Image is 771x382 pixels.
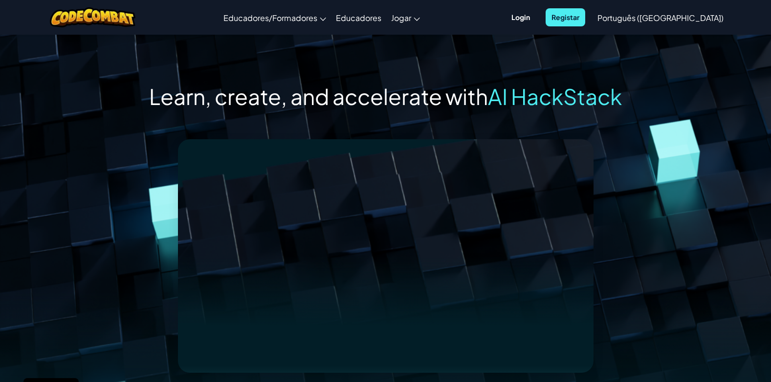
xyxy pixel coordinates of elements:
a: Educadores [331,4,386,31]
button: Registar [546,8,585,26]
a: Educadores/Formadores [219,4,331,31]
span: Educadores/Formadores [223,13,317,23]
span: Português ([GEOGRAPHIC_DATA]) [597,13,724,23]
button: Login [506,8,536,26]
img: CodeCombat logo [50,7,135,27]
a: Português ([GEOGRAPHIC_DATA]) [593,4,728,31]
span: Jogar [391,13,411,23]
span: AI HackStack [488,83,622,110]
span: Learn, create, and accelerate with [149,83,488,110]
a: Jogar [386,4,425,31]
